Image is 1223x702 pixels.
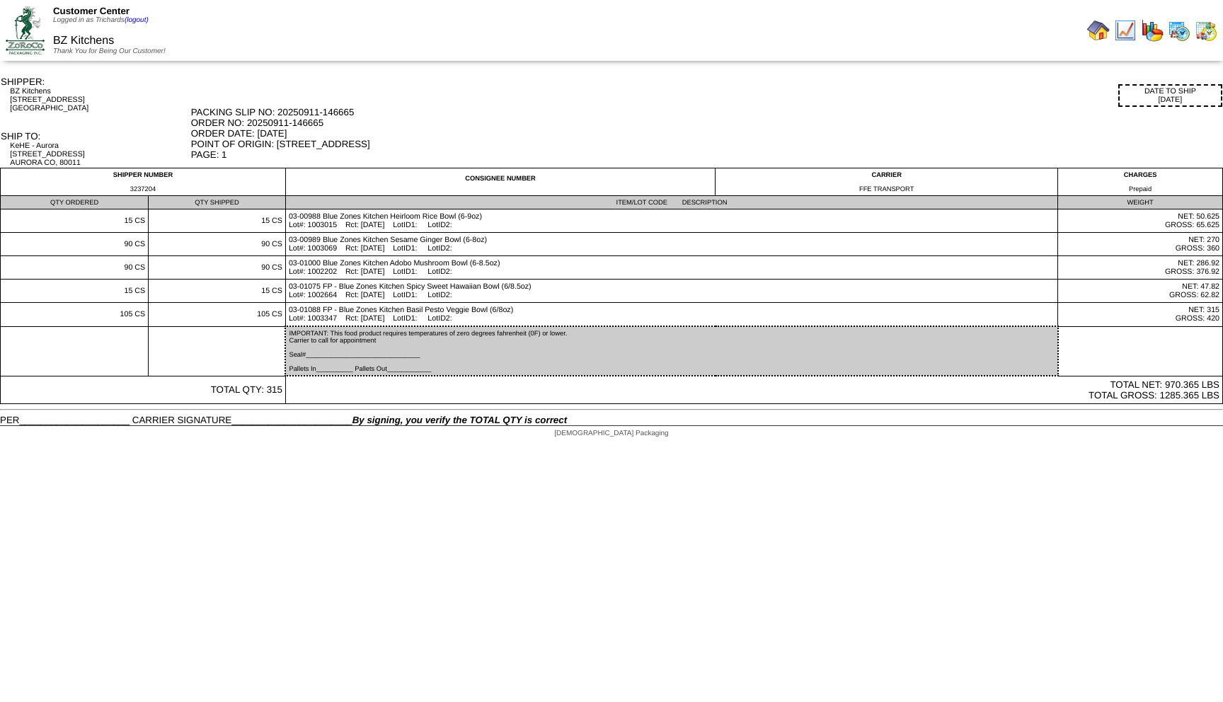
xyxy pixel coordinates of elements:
td: TOTAL QTY: 315 [1,376,286,404]
span: Thank You for Being Our Customer! [53,47,166,55]
td: 90 CS [1,256,149,280]
td: CARRIER [716,168,1058,196]
td: 15 CS [149,209,286,233]
a: (logout) [125,16,149,24]
td: NET: 47.82 GROSS: 62.82 [1058,280,1223,303]
td: SHIPPER NUMBER [1,168,286,196]
td: 105 CS [1,303,149,327]
img: calendarinout.gif [1195,19,1217,42]
td: 15 CS [149,280,286,303]
span: Logged in as Trichards [53,16,149,24]
td: CHARGES [1058,168,1223,196]
div: SHIPPER: [1,76,190,87]
span: By signing, you verify the TOTAL QTY is correct [352,415,567,425]
div: DATE TO SHIP [DATE] [1118,84,1222,107]
div: KeHE - Aurora [STREET_ADDRESS] AURORA CO, 80011 [10,142,189,167]
td: 15 CS [1,280,149,303]
div: BZ Kitchens [STREET_ADDRESS] [GEOGRAPHIC_DATA] [10,87,189,113]
td: 03-01088 FP - Blue Zones Kitchen Basil Pesto Veggie Bowl (6/8oz) Lot#: 1003347 Rct: [DATE] LotID1... [285,303,1057,327]
td: IMPORTANT: This food product requires temperatures of zero degrees fahrenheit (0F) or lower. Carr... [285,326,1057,376]
div: Prepaid [1061,185,1219,192]
td: 03-01000 Blue Zones Kitchen Adobo Mushroom Bowl (6-8.5oz) Lot#: 1002202 Rct: [DATE] LotID1: LotID2: [285,256,1057,280]
td: NET: 270 GROSS: 360 [1058,233,1223,256]
td: QTY ORDERED [1,196,149,209]
td: ITEM/LOT CODE DESCRIPTION [285,196,1057,209]
div: FFE TRANSPORT [718,185,1055,192]
span: [DEMOGRAPHIC_DATA] Packaging [554,430,668,437]
div: 3237204 [4,185,282,192]
td: QTY SHIPPED [149,196,286,209]
td: 03-01075 FP - Blue Zones Kitchen Spicy Sweet Hawaiian Bowl (6/8.5oz) Lot#: 1002664 Rct: [DATE] Lo... [285,280,1057,303]
td: 03-00988 Blue Zones Kitchen Heirloom Rice Bowl (6-9oz) Lot#: 1003015 Rct: [DATE] LotID1: LotID2: [285,209,1057,233]
td: 03-00989 Blue Zones Kitchen Sesame Ginger Bowl (6-8oz) Lot#: 1003069 Rct: [DATE] LotID1: LotID2: [285,233,1057,256]
td: NET: 315 GROSS: 420 [1058,303,1223,327]
td: NET: 50.625 GROSS: 65.625 [1058,209,1223,233]
td: 15 CS [1,209,149,233]
td: 90 CS [149,233,286,256]
img: line_graph.gif [1114,19,1137,42]
td: 90 CS [149,256,286,280]
td: WEIGHT [1058,196,1223,209]
img: ZoRoCo_Logo(Green%26Foil)%20jpg.webp [6,6,45,54]
div: PACKING SLIP NO: 20250911-146665 ORDER NO: 20250911-146665 ORDER DATE: [DATE] POINT OF ORIGIN: [S... [191,107,1222,160]
img: calendarprod.gif [1168,19,1190,42]
span: Customer Center [53,6,130,16]
td: CONSIGNEE NUMBER [285,168,715,196]
img: graph.gif [1141,19,1164,42]
td: 105 CS [149,303,286,327]
td: NET: 286.92 GROSS: 376.92 [1058,256,1223,280]
td: TOTAL NET: 970.365 LBS TOTAL GROSS: 1285.365 LBS [285,376,1222,404]
div: SHIP TO: [1,131,190,142]
span: BZ Kitchens [53,35,114,47]
img: home.gif [1087,19,1110,42]
td: 90 CS [1,233,149,256]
